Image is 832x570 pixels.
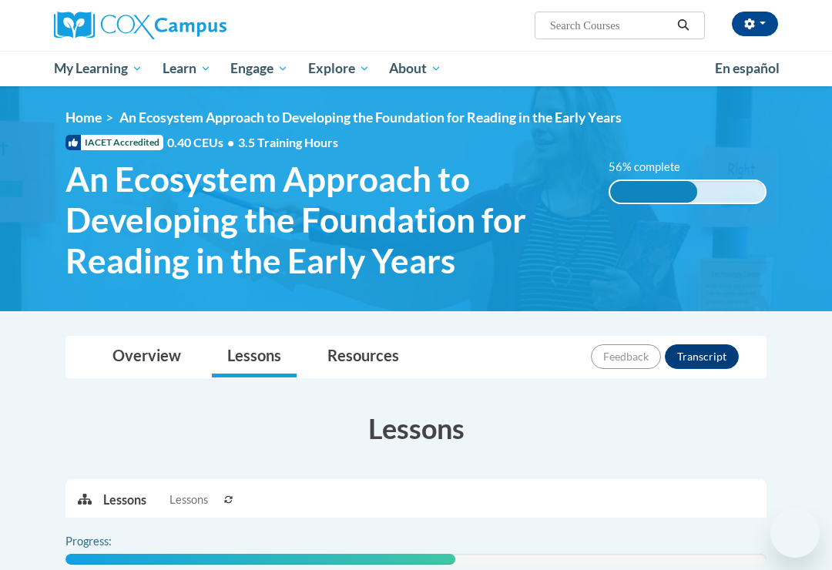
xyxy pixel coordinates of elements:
a: Lessons [212,337,297,377]
h3: Lessons [65,409,767,448]
a: Cox Campus [54,12,280,39]
a: Learn [153,51,221,86]
span: Lessons [169,491,208,508]
button: Account Settings [732,12,778,36]
a: En español [705,52,790,85]
p: Lessons [103,491,146,508]
div: Main menu [42,51,790,86]
iframe: Button to launch messaging window [770,508,820,558]
button: Search [672,16,695,35]
button: Transcript [665,344,739,369]
span: Learn [163,59,211,78]
div: 56% complete [610,181,697,203]
span: An Ecosystem Approach to Developing the Foundation for Reading in the Early Years [65,159,585,280]
span: IACET Accredited [65,135,163,150]
a: Engage [220,51,298,86]
img: Cox Campus [54,12,226,39]
span: My Learning [54,59,143,78]
a: Home [65,109,102,126]
label: Progress: [65,533,154,550]
span: Explore [308,59,370,78]
a: About [380,51,452,86]
a: Overview [97,337,196,377]
a: Resources [312,337,414,377]
span: • [227,135,234,149]
label: 56% complete [609,159,697,176]
a: Explore [298,51,380,86]
span: Engage [230,59,288,78]
span: About [389,59,441,78]
span: 3.5 Training Hours [238,135,338,149]
span: En español [715,60,780,76]
a: My Learning [44,51,153,86]
span: 0.40 CEUs [167,134,238,151]
input: Search Courses [549,16,672,35]
button: Feedback [591,344,661,369]
span: An Ecosystem Approach to Developing the Foundation for Reading in the Early Years [119,109,622,126]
